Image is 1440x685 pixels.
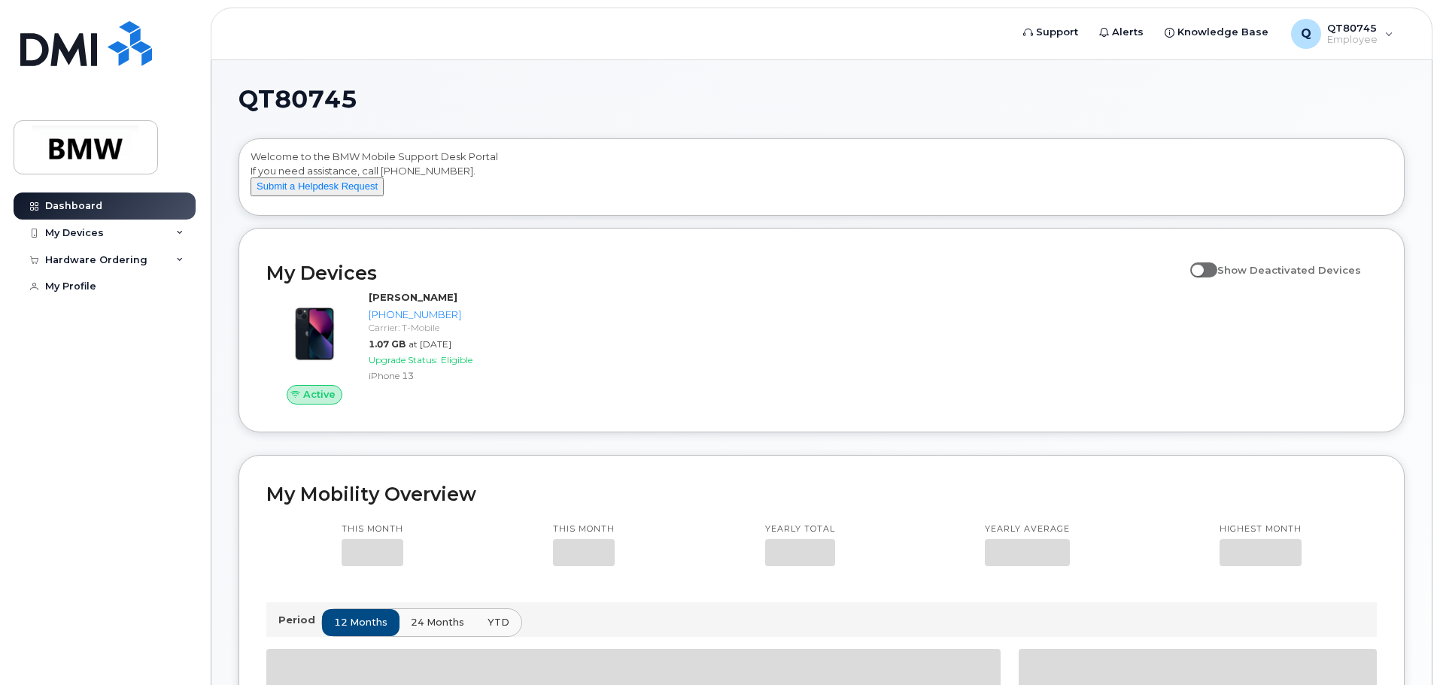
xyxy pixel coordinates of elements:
[488,615,509,629] span: YTD
[369,338,406,350] span: 1.07 GB
[251,177,384,196] button: Submit a Helpdesk Request
[238,88,357,111] span: QT80745
[1220,523,1302,535] p: Highest month
[278,613,321,627] p: Period
[411,615,464,629] span: 24 months
[985,523,1070,535] p: Yearly average
[369,369,524,382] div: iPhone 13
[441,354,472,365] span: Eligible
[303,387,336,402] span: Active
[369,308,524,322] div: [PHONE_NUMBER]
[278,298,351,370] img: image20231002-3703462-1ig824h.jpeg
[369,321,524,334] div: Carrier: T-Mobile
[1190,256,1202,268] input: Show Deactivated Devices
[369,354,438,365] span: Upgrade Status:
[251,180,384,192] a: Submit a Helpdesk Request
[266,483,1377,505] h2: My Mobility Overview
[266,262,1183,284] h2: My Devices
[251,150,1393,210] div: Welcome to the BMW Mobile Support Desk Portal If you need assistance, call [PHONE_NUMBER].
[765,523,835,535] p: Yearly total
[266,290,530,405] a: Active[PERSON_NAME][PHONE_NUMBER]Carrier: T-Mobile1.07 GBat [DATE]Upgrade Status:EligibleiPhone 13
[409,338,451,350] span: at [DATE]
[342,523,403,535] p: This month
[553,523,615,535] p: This month
[1217,264,1361,276] span: Show Deactivated Devices
[369,291,457,303] strong: [PERSON_NAME]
